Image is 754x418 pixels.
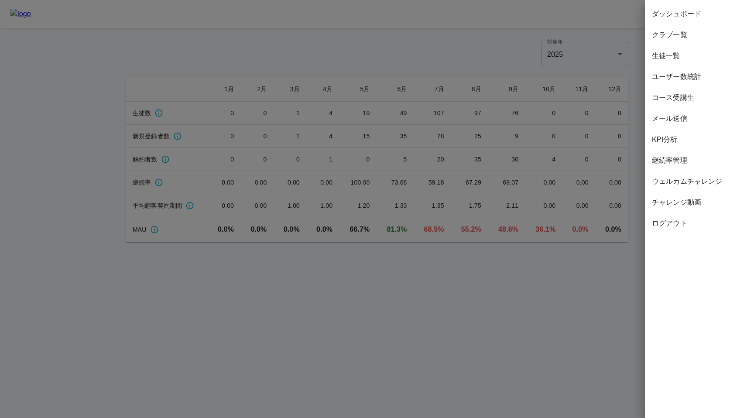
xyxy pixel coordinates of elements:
div: 継続率管理 [645,150,754,171]
div: ユーザー数統計 [645,66,754,87]
span: ログアウト [652,218,747,229]
div: KPI分析 [645,129,754,150]
span: メール送信 [652,113,747,124]
div: チャレンジ動画 [645,192,754,213]
span: ダッシュボード [652,9,747,19]
div: コース受講生 [645,87,754,108]
div: メール送信 [645,108,754,129]
span: チャレンジ動画 [652,197,747,208]
span: KPI分析 [652,134,747,145]
span: ユーザー数統計 [652,72,747,82]
div: クラブ一覧 [645,24,754,45]
div: ウェルカムチャレンジ [645,171,754,192]
span: ウェルカムチャレンジ [652,176,747,187]
div: ダッシュボード [645,3,754,24]
span: コース受講生 [652,93,747,103]
div: 生徒一覧 [645,45,754,66]
span: クラブ一覧 [652,30,747,40]
span: 生徒一覧 [652,51,747,61]
div: ログアウト [645,213,754,234]
span: 継続率管理 [652,155,747,166]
